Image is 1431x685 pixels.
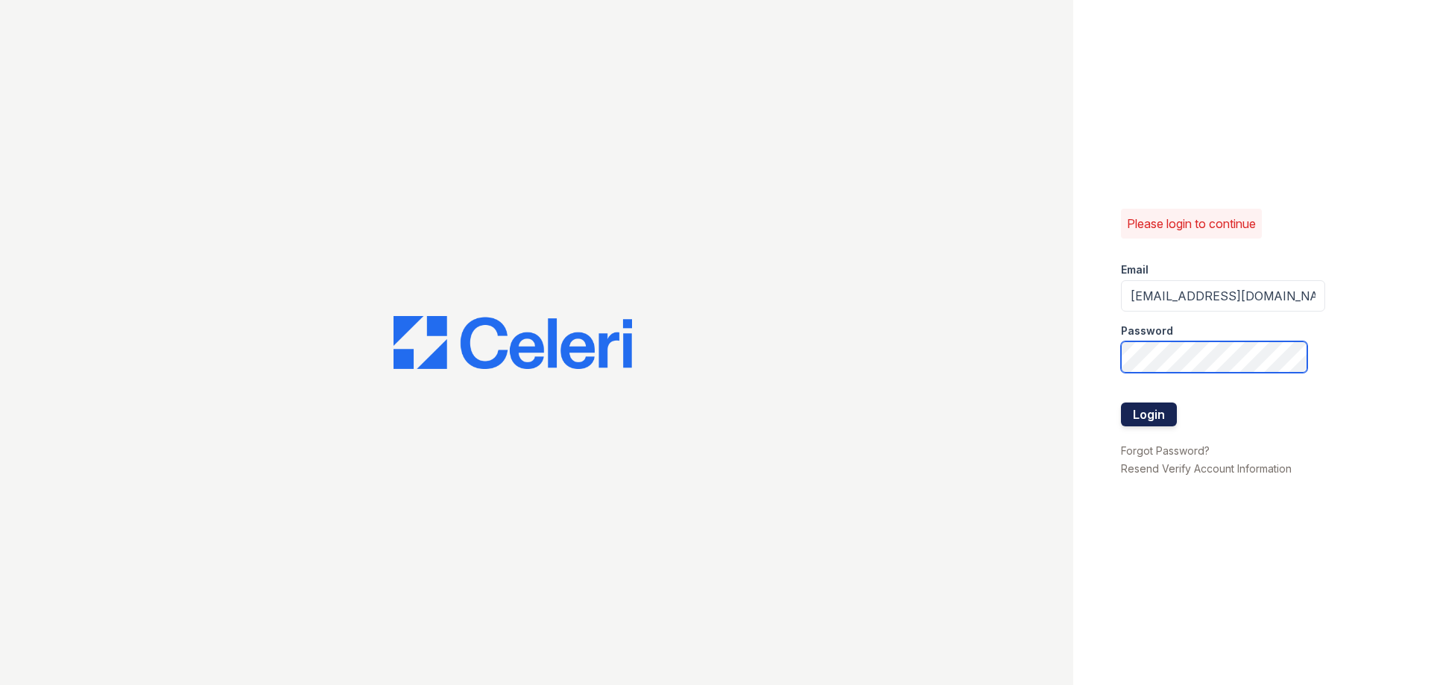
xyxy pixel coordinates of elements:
p: Please login to continue [1127,215,1256,233]
button: Login [1121,403,1177,426]
label: Email [1121,262,1149,277]
a: Forgot Password? [1121,444,1210,457]
img: CE_Logo_Blue-a8612792a0a2168367f1c8372b55b34899dd931a85d93a1a3d3e32e68fde9ad4.png [394,316,632,370]
label: Password [1121,323,1173,338]
a: Resend Verify Account Information [1121,462,1292,475]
